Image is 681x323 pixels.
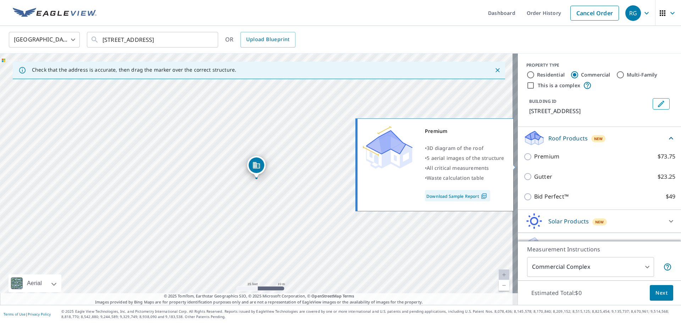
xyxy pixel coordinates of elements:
input: Search by address or latitude-longitude [103,30,204,50]
div: OR [225,32,295,48]
label: Commercial [581,71,610,78]
label: Multi-Family [627,71,658,78]
div: Roof ProductsNew [524,130,675,146]
div: • [425,153,504,163]
div: Dropped pin, building 1, Commercial property, 1108 Gulf Blvd Indian Rocks Beach, FL 33785 [247,156,266,178]
div: Aerial [9,274,61,292]
img: Pdf Icon [479,193,489,199]
p: Estimated Total: $0 [526,285,587,301]
p: $73.75 [658,152,675,161]
a: Terms of Use [4,312,26,317]
span: Next [655,289,668,297]
label: Residential [537,71,565,78]
p: [STREET_ADDRESS] [529,107,650,115]
p: Check that the address is accurate, then drag the marker over the correct structure. [32,67,236,73]
div: Premium [425,126,504,136]
span: 5 aerial images of the structure [427,155,504,161]
a: Current Level 20, Zoom Out [499,280,509,291]
p: Solar Products [548,217,589,225]
div: PROPERTY TYPE [526,62,672,68]
p: Premium [534,152,559,161]
p: $23.25 [658,172,675,181]
a: Cancel Order [570,6,619,21]
p: Walls Products [548,240,589,249]
span: © 2025 TomTom, Earthstar Geographics SIO, © 2025 Microsoft Corporation, © [164,293,354,299]
span: Waste calculation table [427,174,484,181]
img: EV Logo [13,8,96,18]
button: Edit building 1 [653,98,670,110]
a: Download Sample Report [425,190,490,201]
span: Each building may require a separate measurement report; if so, your account will be billed per r... [663,263,672,271]
span: Upload Blueprint [246,35,289,44]
p: Measurement Instructions [527,245,672,254]
label: This is a complex [538,82,580,89]
span: New [594,136,603,141]
div: • [425,143,504,153]
a: OpenStreetMap [311,293,341,299]
span: 3D diagram of the roof [427,145,483,151]
p: © 2025 Eagle View Technologies, Inc. and Pictometry International Corp. All Rights Reserved. Repo... [61,309,677,319]
div: Solar ProductsNew [524,213,675,230]
div: Walls ProductsNew [524,236,675,253]
p: BUILDING ID [529,98,557,104]
button: Next [650,285,673,301]
p: Bid Perfect™ [534,192,569,201]
a: Privacy Policy [28,312,51,317]
p: $49 [666,192,675,201]
div: • [425,163,504,173]
a: Current Level 20, Zoom In Disabled [499,269,509,280]
div: Commercial Complex [527,257,654,277]
div: [GEOGRAPHIC_DATA] [9,30,80,50]
button: Close [493,66,502,75]
img: Premium [363,126,413,169]
div: • [425,173,504,183]
a: Upload Blueprint [240,32,295,48]
p: Roof Products [548,134,588,143]
div: Aerial [25,274,44,292]
span: All critical measurements [427,165,489,171]
div: RG [625,5,641,21]
p: | [4,312,51,316]
span: New [595,219,604,225]
a: Terms [343,293,354,299]
p: Gutter [534,172,552,181]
